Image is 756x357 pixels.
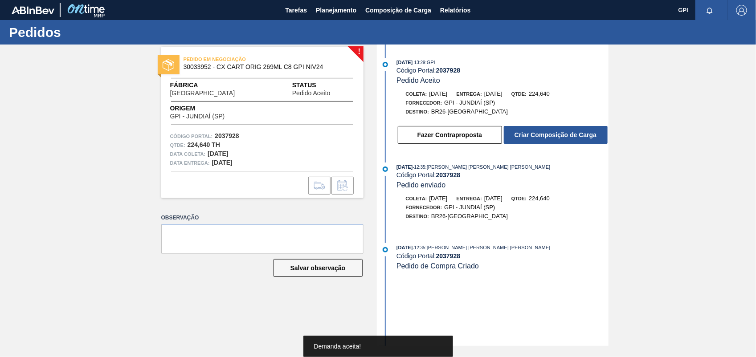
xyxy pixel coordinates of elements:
[736,5,747,16] img: Logout
[406,109,429,114] span: Destino:
[511,196,527,201] span: Qtde:
[431,108,508,115] span: BR26-[GEOGRAPHIC_DATA]
[292,90,331,97] span: Pedido Aceito
[396,245,413,250] span: [DATE]
[413,60,425,65] span: - 13:29
[316,5,356,16] span: Planejamento
[413,245,425,250] span: - 12:35
[511,91,527,97] span: Qtde:
[331,177,354,195] div: Informar alteração no pedido
[396,171,608,178] div: Código Portal:
[444,99,495,106] span: GPI - JUNDIAÍ (SP)
[406,214,429,219] span: Destino:
[431,213,508,219] span: BR26-[GEOGRAPHIC_DATA]
[406,196,427,201] span: Coleta:
[215,132,239,139] strong: 2037928
[429,90,448,97] span: [DATE]
[396,262,479,270] span: Pedido de Compra Criado
[396,60,413,65] span: [DATE]
[425,245,551,250] span: : [PERSON_NAME] [PERSON_NAME] [PERSON_NAME]
[436,67,461,74] strong: 2037928
[188,141,220,148] strong: 224,640 TH
[292,81,355,90] span: Status
[695,4,724,16] button: Notificações
[383,247,388,252] img: atual
[396,164,413,170] span: [DATE]
[504,126,608,144] button: Criar Composição de Carga
[170,158,210,167] span: Data entrega:
[457,91,482,97] span: Entrega:
[170,113,225,120] span: GPI - JUNDIAÍ (SP)
[436,171,461,178] strong: 2037928
[440,5,470,16] span: Relatórios
[170,104,250,113] span: Origem
[425,60,435,65] span: : GPI
[208,150,228,157] strong: [DATE]
[406,205,442,210] span: Fornecedor:
[12,6,54,14] img: TNhmsLtSVTkK8tSr43FrP2fwEKptu5GPRR3wAAAABJRU5ErkJggg==
[308,177,331,195] div: Ir para Composição de Carga
[429,195,448,202] span: [DATE]
[529,195,550,202] span: 224,640
[163,59,174,71] img: status
[484,195,503,202] span: [DATE]
[365,5,431,16] span: Composição de Carga
[413,165,425,170] span: - 12:35
[444,204,495,211] span: GPI - JUNDIAÍ (SP)
[396,252,608,260] div: Código Portal:
[425,164,551,170] span: : [PERSON_NAME] [PERSON_NAME] [PERSON_NAME]
[170,90,235,97] span: [GEOGRAPHIC_DATA]
[396,77,440,84] span: Pedido Aceito
[398,126,502,144] button: Fazer Contraproposta
[436,252,461,260] strong: 2037928
[406,100,442,105] span: Fornecedor:
[529,90,550,97] span: 224,640
[184,55,308,64] span: PEDIDO EM NEGOCIAÇÃO
[314,343,361,350] span: Demanda aceita!
[9,27,167,37] h1: Pedidos
[212,159,233,166] strong: [DATE]
[406,91,427,97] span: Coleta:
[396,181,445,189] span: Pedido enviado
[285,5,307,16] span: Tarefas
[457,196,482,201] span: Entrega:
[383,62,388,67] img: atual
[274,259,363,277] button: Salvar observação
[161,211,364,224] label: Observação
[383,166,388,172] img: atual
[170,141,185,150] span: Qtde :
[184,64,345,70] span: 30033952 - CX CART ORIG 269ML C8 GPI NIV24
[170,150,206,158] span: Data coleta:
[396,67,608,74] div: Código Portal:
[170,132,213,141] span: Código Portal:
[484,90,503,97] span: [DATE]
[170,81,263,90] span: Fábrica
